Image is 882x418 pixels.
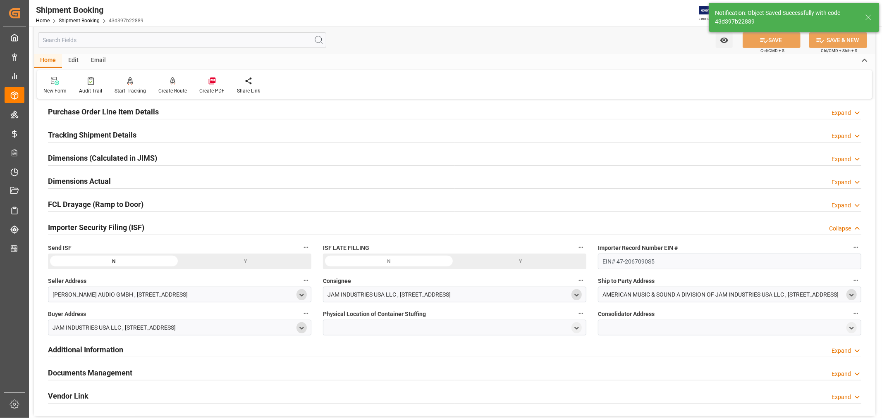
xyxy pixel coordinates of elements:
[832,178,851,187] div: Expand
[59,18,100,24] a: Shipment Booking
[180,254,312,269] div: Y
[48,277,86,285] span: Seller Address
[851,275,861,286] button: Ship to Party Address
[760,47,784,54] span: Ctrl/CMD + S
[53,290,188,299] div: [PERSON_NAME] AUDIO GMBH , [STREET_ADDRESS]
[323,310,426,318] span: Physical Location of Container Stuffing
[851,308,861,319] button: Consolidator Address
[48,222,144,233] h2: Importer Security Filing (ISF)
[62,54,85,68] div: Edit
[743,32,801,48] button: SAVE
[48,244,72,252] span: Send ISF
[115,87,146,95] div: Start Tracking
[48,129,136,140] h2: Tracking Shipment Details
[48,344,123,355] h2: Additional Information
[846,322,857,333] div: open menu
[455,254,587,269] div: Y
[199,87,225,95] div: Create PDF
[301,275,311,286] button: Seller Address
[85,54,112,68] div: Email
[48,390,88,401] h2: Vendor Link
[809,32,867,48] button: SAVE & NEW
[79,87,102,95] div: Audit Trail
[576,242,586,253] button: ISF LATE FILLING
[38,32,326,48] input: Search Fields
[832,201,851,210] div: Expand
[846,289,857,300] div: open menu
[832,109,851,117] div: Expand
[237,87,260,95] div: Share Link
[832,347,851,355] div: Expand
[715,9,857,26] div: Notification: Object Saved Successfully with code 43d397b22889
[48,176,111,187] h2: Dimensions Actual
[36,18,50,24] a: Home
[323,254,455,269] div: N
[43,87,67,95] div: New Form
[48,254,180,269] div: N
[851,242,861,253] button: Importer Record Number EIN #
[602,290,839,299] div: AMERICAN MUSIC & SOUND A DIVISION OF JAM INDUSTRIES USA LLC , [STREET_ADDRESS]
[158,87,187,95] div: Create Route
[327,290,451,299] div: JAM INDUSTRIES USA LLC , [STREET_ADDRESS]
[832,132,851,140] div: Expand
[48,152,157,164] h2: Dimensions (Calculated in JIMS)
[598,244,678,252] span: Importer Record Number EIN #
[829,224,851,233] div: Collapse
[598,310,655,318] span: Consolidator Address
[821,47,857,54] span: Ctrl/CMD + Shift + S
[571,289,582,300] div: open menu
[301,242,311,253] button: Send ISF
[34,54,62,68] div: Home
[716,32,733,48] button: open menu
[48,106,159,117] h2: Purchase Order Line Item Details
[832,370,851,378] div: Expand
[832,393,851,401] div: Expand
[571,322,582,333] div: open menu
[296,289,307,300] div: open menu
[832,155,851,164] div: Expand
[53,323,176,332] div: JAM INDUSTRIES USA LLC , [STREET_ADDRESS]
[598,277,655,285] span: Ship to Party Address
[301,308,311,319] button: Buyer Address
[699,6,728,21] img: Exertis%20JAM%20-%20Email%20Logo.jpg_1722504956.jpg
[323,244,369,252] span: ISF LATE FILLING
[48,310,86,318] span: Buyer Address
[323,277,351,285] span: Consignee
[36,4,143,16] div: Shipment Booking
[48,199,143,210] h2: FCL Drayage (Ramp to Door)
[296,322,307,333] div: open menu
[48,367,132,378] h2: Documents Management
[576,308,586,319] button: Physical Location of Container Stuffing
[576,275,586,286] button: Consignee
